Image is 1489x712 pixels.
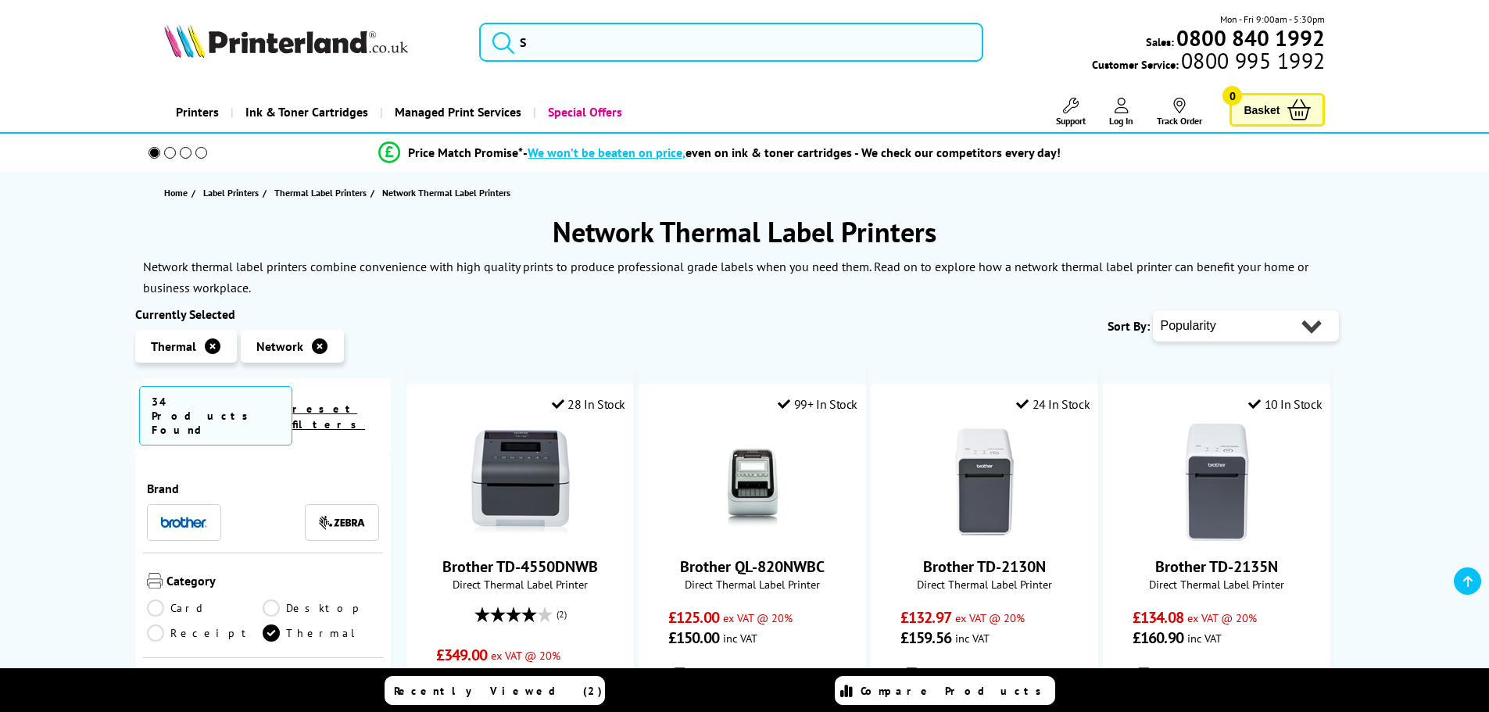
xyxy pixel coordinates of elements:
[955,631,990,646] span: inc VAT
[1174,30,1325,45] a: 0800 840 1992
[1016,396,1090,412] div: 24 In Stock
[442,556,598,577] a: Brother TD-4550DNWB
[1111,577,1322,592] span: Direct Thermal Label Printer
[394,684,603,698] span: Recently Viewed (2)
[256,338,303,354] span: Network
[1158,424,1276,541] img: Brother TD-2135N
[523,145,1061,160] div: - even on ink & toner cartridges - We check our competitors every day!
[647,656,857,699] div: modal_delivery
[926,528,1043,544] a: Brother TD-2130N
[1109,115,1133,127] span: Log In
[879,577,1090,592] span: Direct Thermal Label Printer
[926,424,1043,541] img: Brother TD-2130N
[552,396,625,412] div: 28 In Stock
[694,424,811,541] img: Brother QL-820NWBC
[135,306,392,322] div: Currently Selected
[479,23,983,62] input: S
[436,665,487,685] span: £418.80
[382,187,510,199] span: Network Thermal Label Printers
[318,513,365,532] a: Zebra
[1220,12,1325,27] span: Mon - Fri 9:00am - 5:30pm
[955,610,1025,625] span: ex VAT @ 20%
[147,573,163,589] img: Category
[160,513,207,532] a: Brother
[231,92,380,132] a: Ink & Toner Cartridges
[723,631,757,646] span: inc VAT
[879,656,1090,699] div: modal_delivery
[462,528,579,544] a: Brother TD-4550DNWB
[127,139,1313,166] li: modal_Promise
[835,676,1055,705] a: Compare Products
[160,517,207,528] img: Brother
[245,92,368,132] span: Ink & Toner Cartridges
[263,624,379,642] a: Thermal
[1179,53,1325,68] span: 0800 995 1992
[164,92,231,132] a: Printers
[533,92,634,132] a: Special Offers
[147,481,380,496] span: Brand
[151,338,196,354] span: Thermal
[1158,528,1276,544] a: Brother TD-2135N
[900,628,951,648] span: £159.56
[1155,556,1278,577] a: Brother TD-2135N
[164,184,191,201] a: Home
[1222,86,1242,106] span: 0
[528,145,685,160] span: We won’t be beaten on price,
[147,599,263,617] a: Card
[1108,318,1150,334] span: Sort By:
[1056,98,1086,127] a: Support
[1092,53,1325,72] span: Customer Service:
[668,607,719,628] span: £125.00
[923,556,1046,577] a: Brother TD-2130N
[385,676,605,705] a: Recently Viewed (2)
[408,145,523,160] span: Price Match Promise*
[647,577,857,592] span: Direct Thermal Label Printer
[1244,99,1280,120] span: Basket
[166,573,380,592] span: Category
[274,184,370,201] a: Thermal Label Printers
[203,184,263,201] a: Label Printers
[1133,607,1183,628] span: £134.08
[900,607,951,628] span: £132.97
[1146,34,1174,49] span: Sales:
[462,424,579,541] img: Brother TD-4550DNWB
[1229,93,1325,127] a: Basket 0
[1157,98,1202,127] a: Track Order
[680,556,825,577] a: Brother QL-820NWBC
[164,23,408,58] img: Printerland Logo
[1176,23,1325,52] b: 0800 840 1992
[318,515,365,531] img: Zebra
[778,396,857,412] div: 99+ In Stock
[436,645,487,665] span: £349.00
[274,184,367,201] span: Thermal Label Printers
[694,528,811,544] a: Brother QL-820NWBC
[203,184,259,201] span: Label Printers
[1187,631,1222,646] span: inc VAT
[263,599,379,617] a: Desktop
[723,610,793,625] span: ex VAT @ 20%
[1248,396,1322,412] div: 10 In Stock
[143,259,1308,295] p: Network thermal label printers combine convenience with high quality prints to produce profession...
[1187,610,1257,625] span: ex VAT @ 20%
[135,213,1355,250] h1: Network Thermal Label Printers
[668,628,719,648] span: £150.00
[557,599,567,629] span: (2)
[380,92,533,132] a: Managed Print Services
[415,577,625,592] span: Direct Thermal Label Printer
[164,23,460,61] a: Printerland Logo
[491,648,560,663] span: ex VAT @ 20%
[147,624,263,642] a: Receipt
[1133,628,1183,648] span: £160.90
[292,402,365,431] a: reset filters
[861,684,1050,698] span: Compare Products
[1111,656,1322,699] div: modal_delivery
[139,386,293,445] span: 34 Products Found
[1109,98,1133,127] a: Log In
[1056,115,1086,127] span: Support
